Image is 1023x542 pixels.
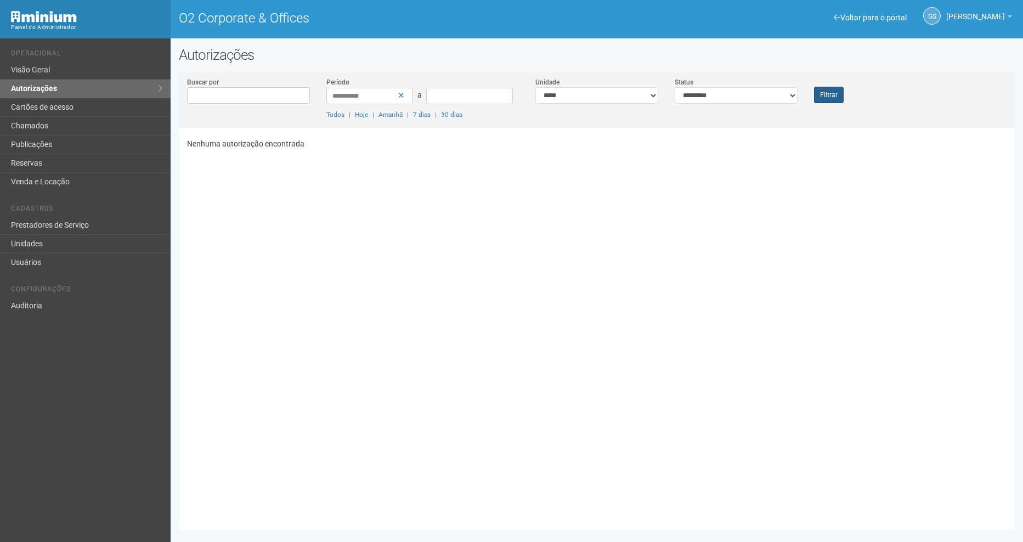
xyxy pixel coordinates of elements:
[407,111,409,118] span: |
[11,22,162,32] div: Painel do Administrador
[834,13,907,22] a: Voltar para o portal
[349,111,351,118] span: |
[179,47,1015,63] h2: Autorizações
[946,14,1012,22] a: [PERSON_NAME]
[11,205,162,216] li: Cadastros
[814,87,844,103] button: Filtrar
[187,77,219,87] label: Buscar por
[946,2,1005,21] span: Gabriela Souza
[923,7,941,25] a: GS
[417,91,422,99] span: a
[435,111,437,118] span: |
[535,77,559,87] label: Unidade
[355,111,368,118] a: Hoje
[11,11,77,22] img: Minium
[11,285,162,297] li: Configurações
[326,111,344,118] a: Todos
[675,77,693,87] label: Status
[378,111,403,118] a: Amanhã
[372,111,374,118] span: |
[441,111,462,118] a: 30 dias
[11,49,162,61] li: Operacional
[326,77,349,87] label: Período
[187,139,1007,149] p: Nenhuma autorização encontrada
[413,111,431,118] a: 7 dias
[179,11,589,25] h1: O2 Corporate & Offices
